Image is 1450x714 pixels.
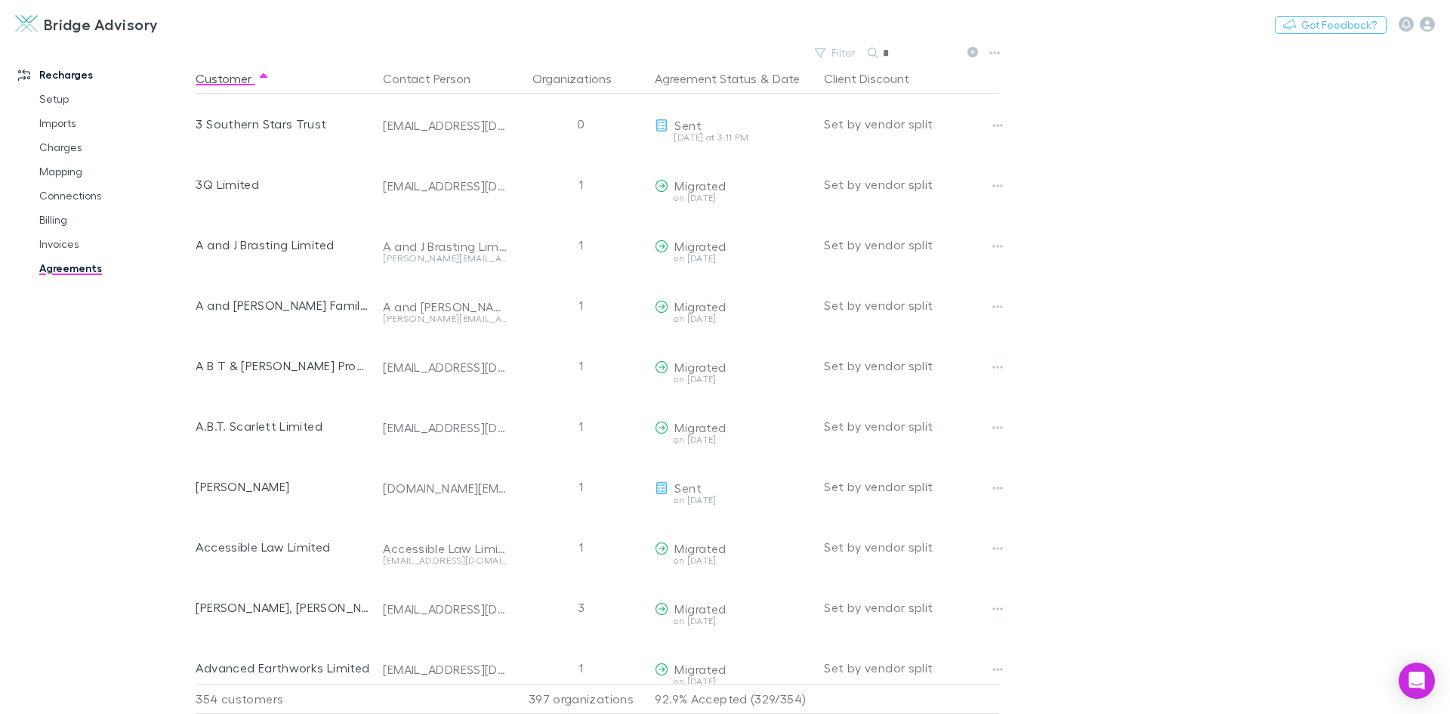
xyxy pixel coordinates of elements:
div: A and J Brasting Limited [196,215,371,275]
div: A and [PERSON_NAME] Family Trust [383,299,507,314]
div: [EMAIL_ADDRESS][DOMAIN_NAME] [383,601,507,617]
div: Set by vendor split [824,396,999,456]
p: 92.9% Accepted (329/354) [655,685,812,713]
div: Set by vendor split [824,215,999,275]
div: Open Intercom Messenger [1399,663,1435,699]
div: Accessible Law Limited [196,517,371,577]
span: Migrated [674,360,726,374]
a: Mapping [24,159,204,184]
span: Migrated [674,662,726,676]
button: Client Discount [824,63,927,94]
span: Migrated [674,299,726,314]
div: [EMAIL_ADDRESS][DOMAIN_NAME] [383,178,507,193]
a: Setup [24,87,204,111]
div: Set by vendor split [824,275,999,335]
a: Invoices [24,232,204,256]
button: Date [773,63,800,94]
div: [EMAIL_ADDRESS][DOMAIN_NAME] [383,662,507,677]
a: Charges [24,135,204,159]
div: 3 Southern Stars Trust [196,94,371,154]
span: Migrated [674,420,726,434]
div: & [655,63,812,94]
div: 0 [513,94,649,154]
a: Bridge Advisory [6,6,168,42]
div: A and J Brasting Limited [383,239,507,254]
div: [EMAIL_ADDRESS][DOMAIN_NAME] [383,360,507,375]
div: on [DATE] [655,556,812,565]
span: Migrated [674,239,726,253]
a: Imports [24,111,204,135]
div: on [DATE] [655,496,812,505]
div: [EMAIL_ADDRESS][DOMAIN_NAME] [383,556,507,565]
div: A and [PERSON_NAME] Family Trust [196,275,371,335]
div: on [DATE] [655,677,812,686]
div: on [DATE] [655,314,812,323]
div: Advanced Earthworks Limited [196,638,371,698]
div: A.B.T. Scarlett Limited [196,396,371,456]
div: Accessible Law Limited [383,541,507,556]
div: 1 [513,275,649,335]
span: Migrated [674,541,726,555]
img: Bridge Advisory's Logo [15,15,38,33]
div: Set by vendor split [824,154,999,215]
div: 1 [513,215,649,275]
div: on [DATE] [655,254,812,263]
div: 1 [513,396,649,456]
button: Agreement Status [655,63,757,94]
div: Set by vendor split [824,456,999,517]
div: on [DATE] [655,617,812,626]
div: Set by vendor split [824,577,999,638]
span: Sent [674,118,701,132]
div: [EMAIL_ADDRESS][DOMAIN_NAME] [383,118,507,133]
button: Organizations [532,63,630,94]
span: Migrated [674,601,726,616]
div: 1 [513,456,649,517]
div: [PERSON_NAME] [196,456,371,517]
a: Billing [24,208,204,232]
span: Sent [674,481,701,495]
a: Connections [24,184,204,208]
div: [PERSON_NAME][EMAIL_ADDRESS][DOMAIN_NAME] [383,254,507,263]
div: [DATE] at 3:11 PM [655,133,812,142]
div: on [DATE] [655,435,812,444]
div: Set by vendor split [824,335,999,396]
span: Migrated [674,178,726,193]
div: 354 customers [196,684,377,714]
button: Filter [807,44,865,62]
h3: Bridge Advisory [44,15,159,33]
div: Set by vendor split [824,94,999,154]
div: [PERSON_NAME], [PERSON_NAME] [196,577,371,638]
div: 1 [513,154,649,215]
button: Customer [196,63,270,94]
div: [EMAIL_ADDRESS][DOMAIN_NAME] [383,420,507,435]
div: 1 [513,638,649,698]
div: Set by vendor split [824,517,999,577]
div: 3Q Limited [196,154,371,215]
div: 1 [513,335,649,396]
div: on [DATE] [655,375,812,384]
div: on [DATE] [655,193,812,202]
button: Contact Person [383,63,489,94]
a: Agreements [24,256,204,280]
div: [PERSON_NAME][EMAIL_ADDRESS][DOMAIN_NAME] [383,314,507,323]
a: Recharges [3,63,204,87]
div: [DOMAIN_NAME][EMAIL_ADDRESS][DOMAIN_NAME] [383,481,507,496]
button: Got Feedback? [1275,16,1387,34]
div: Set by vendor split [824,638,999,698]
div: 1 [513,517,649,577]
div: 397 organizations [513,684,649,714]
div: 3 [513,577,649,638]
div: A B T & [PERSON_NAME] Property Trust [196,335,371,396]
